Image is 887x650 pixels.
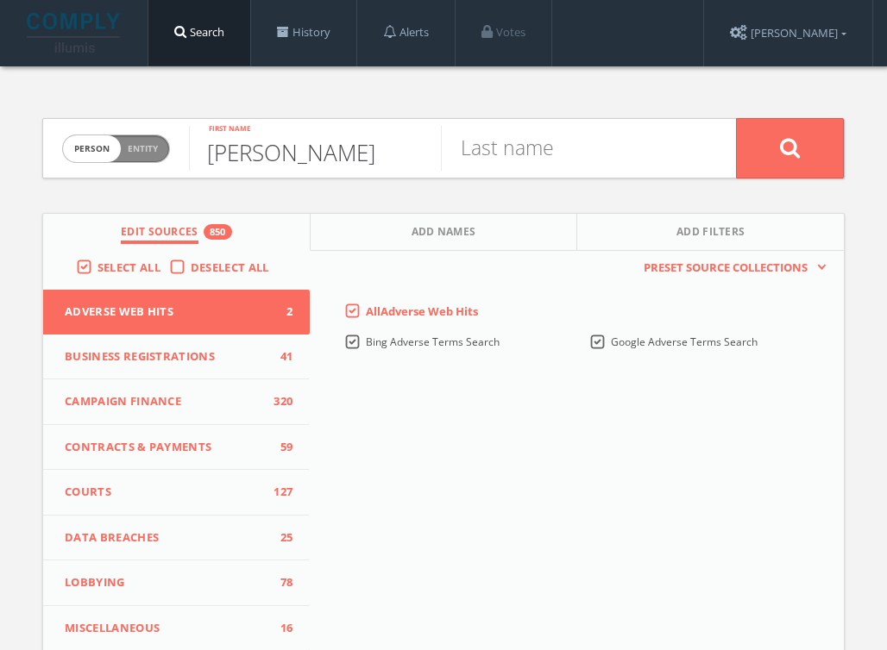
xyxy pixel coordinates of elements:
[65,484,267,501] span: Courts
[267,393,293,410] span: 320
[128,142,158,155] span: Entity
[43,470,310,516] button: Courts127
[65,303,267,321] span: Adverse Web Hits
[267,439,293,456] span: 59
[635,259,827,277] button: Preset Source Collections
[267,348,293,366] span: 41
[43,516,310,561] button: Data Breaches25
[412,224,476,244] span: Add Names
[65,620,267,637] span: Miscellaneous
[65,393,267,410] span: Campaign Finance
[65,529,267,547] span: Data Breaches
[204,224,232,240] div: 850
[676,224,745,244] span: Add Filters
[611,334,758,349] span: Google Adverse Terms Search
[121,224,198,244] span: Edit Sources
[43,214,311,251] button: Edit Sources850
[98,259,160,275] span: Select All
[366,334,500,349] span: Bing Adverse Terms Search
[43,560,310,606] button: Lobbying78
[63,135,121,162] span: person
[27,13,123,53] img: illumis
[635,259,816,277] span: Preset Source Collections
[267,529,293,547] span: 25
[267,574,293,591] span: 78
[43,334,310,380] button: Business Registrations41
[43,379,310,425] button: Campaign Finance320
[311,214,578,251] button: Add Names
[577,214,844,251] button: Add Filters
[65,439,267,456] span: Contracts & Payments
[267,620,293,637] span: 16
[267,303,293,321] span: 2
[65,348,267,366] span: Business Registrations
[267,484,293,501] span: 127
[43,290,310,334] button: Adverse Web Hits2
[191,259,269,275] span: Deselect All
[65,574,267,591] span: Lobbying
[366,303,478,319] span: All Adverse Web Hits
[43,425,310,471] button: Contracts & Payments59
